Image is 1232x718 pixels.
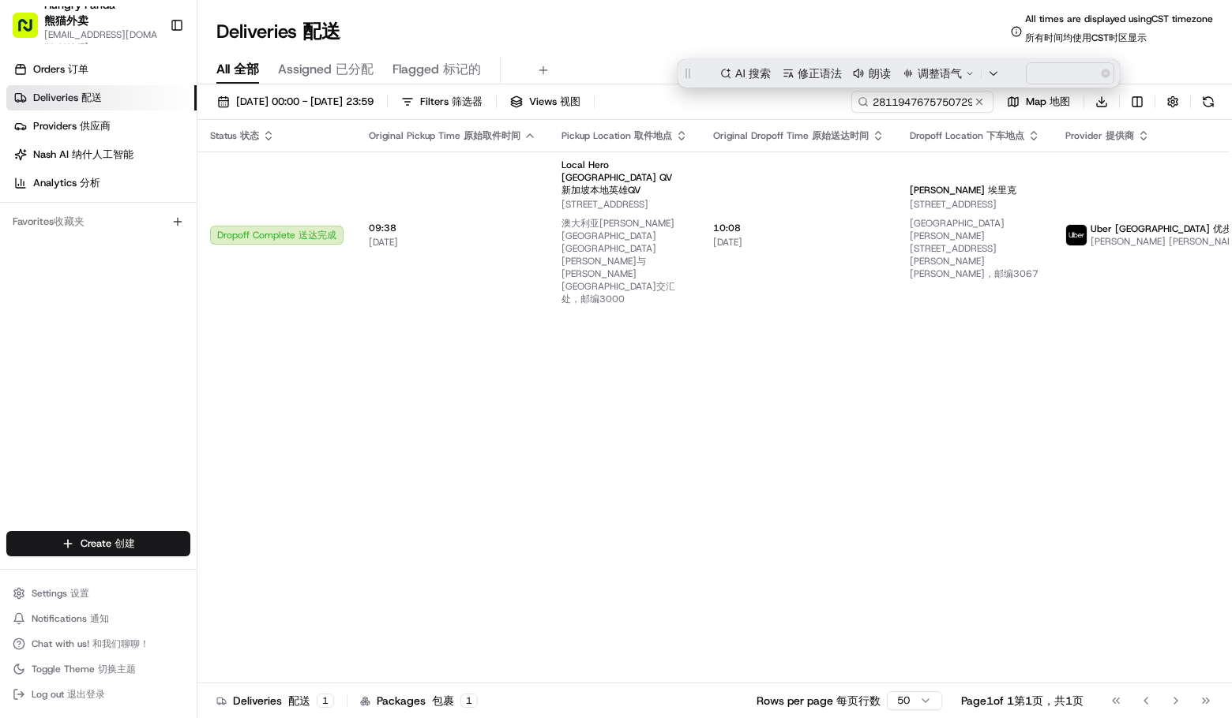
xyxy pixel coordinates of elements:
p: Rows per page [757,693,881,709]
input: Type to search [851,91,993,113]
span: Map [1026,95,1070,109]
span: [GEOGRAPHIC_DATA][PERSON_NAME][STREET_ADDRESS][PERSON_NAME][PERSON_NAME]，邮编3067 [910,217,1039,280]
span: 创建 [115,537,135,550]
button: Views 视图 [503,91,588,113]
span: [DATE] [713,236,885,249]
button: Map 地图 [1000,91,1077,113]
button: Create 创建 [6,531,190,556]
span: Assigned [278,60,374,79]
span: 已分配 [336,61,374,77]
a: Analytics 分析 [6,170,197,196]
button: Hungry Panda 熊猫外卖[EMAIL_ADDRESS][DOMAIN_NAME] [6,6,163,44]
span: Providers [33,119,111,133]
div: 1 [317,694,334,708]
span: [DATE] [369,236,536,249]
span: 纳什人工智能 [72,148,133,161]
a: Providers 供应商 [6,114,197,139]
span: Log out [32,688,105,701]
span: 原始取件时间 [464,129,520,142]
span: 分析 [80,176,100,189]
span: Pickup Location [562,129,672,142]
div: Favorites [6,209,190,234]
span: Deliveries [33,91,102,105]
span: 配送 [288,694,310,708]
span: Views [529,95,580,109]
span: 设置 [70,587,89,600]
span: 视图 [560,95,580,108]
span: [DATE] 00:00 - [DATE] 23:59 [236,95,374,109]
span: Create [81,537,135,551]
button: Toggle Theme 切换主题 [6,658,190,680]
span: Dropoff Location [910,129,1024,142]
span: Toggle Theme [32,663,136,675]
span: Settings [32,587,89,600]
span: Notifications [32,612,109,625]
span: 熊猫外卖 [44,13,88,28]
span: Local Hero [GEOGRAPHIC_DATA] QV [562,159,688,196]
img: uber-new-logo.jpeg [1066,225,1087,245]
span: 取件地点 [634,129,672,142]
span: [STREET_ADDRESS] [562,198,688,312]
span: 09:38 [369,222,536,234]
span: 订单 [68,62,88,76]
span: 包裹 [432,694,454,708]
button: Notifications 通知 [6,608,190,630]
span: Analytics [33,176,100,190]
span: 状态 [240,129,259,142]
span: 原始送达时间 [812,129,869,142]
span: 下车地点 [986,129,1024,142]
h1: Deliveries [216,19,340,44]
span: 每页行数 [836,694,881,708]
span: 配送 [302,19,340,44]
span: Filters [420,95,483,109]
span: Original Pickup Time [369,129,520,142]
button: [EMAIL_ADDRESS][DOMAIN_NAME] [44,28,157,54]
a: Nash AI 纳什人工智能 [6,142,197,167]
span: 新加坡本地英雄QV [562,184,641,196]
span: Orders [33,62,88,77]
span: 埃里克 [988,184,1016,196]
span: All [216,60,259,79]
span: 地图 [1050,95,1070,108]
a: Orders 订单 [6,57,197,82]
span: Original Dropoff Time [713,129,869,142]
span: Chat with us! [32,638,149,650]
a: Deliveries 配送 [6,85,197,110]
button: Log out 退出登录 [6,683,190,705]
span: 退出登录 [67,688,105,701]
div: Page 1 of 1 [961,693,1084,709]
span: All times are displayed using CST timezone [1025,13,1213,50]
span: 供应商 [80,119,111,133]
div: Packages [360,693,478,709]
button: Settings 设置 [6,582,190,604]
span: 澳大利亚[PERSON_NAME][GEOGRAPHIC_DATA][GEOGRAPHIC_DATA][PERSON_NAME]与[PERSON_NAME][GEOGRAPHIC_DATA]交汇... [562,217,675,305]
span: 全部 [234,61,259,77]
span: 和我们聊聊！ [92,638,149,650]
button: [DATE] 00:00 - [DATE] 23:59 [210,91,381,113]
span: Flagged [393,60,481,79]
span: 所有时间均使用CST时区显示 [1025,32,1147,44]
span: 切换主题 [98,663,136,675]
span: 标记的 [443,61,481,77]
div: Deliveries [216,693,334,709]
div: 1 [460,694,478,708]
span: 配送 [81,91,102,104]
span: 提供商 [1106,129,1134,142]
span: Status [210,129,259,142]
button: Chat with us! 和我们聊聊！ [6,633,190,655]
span: [STREET_ADDRESS] [910,198,1040,286]
button: Refresh [1197,91,1219,113]
span: 通知 [90,612,109,625]
button: Filters 筛选器 [394,91,490,113]
span: Provider [1065,129,1134,142]
span: 10:08 [713,222,885,234]
span: 第1页，共1页 [1014,694,1084,708]
span: 收藏夹 [54,215,85,228]
span: 筛选器 [452,95,483,108]
span: Nash AI [33,148,133,162]
span: [PERSON_NAME] [910,184,1016,196]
